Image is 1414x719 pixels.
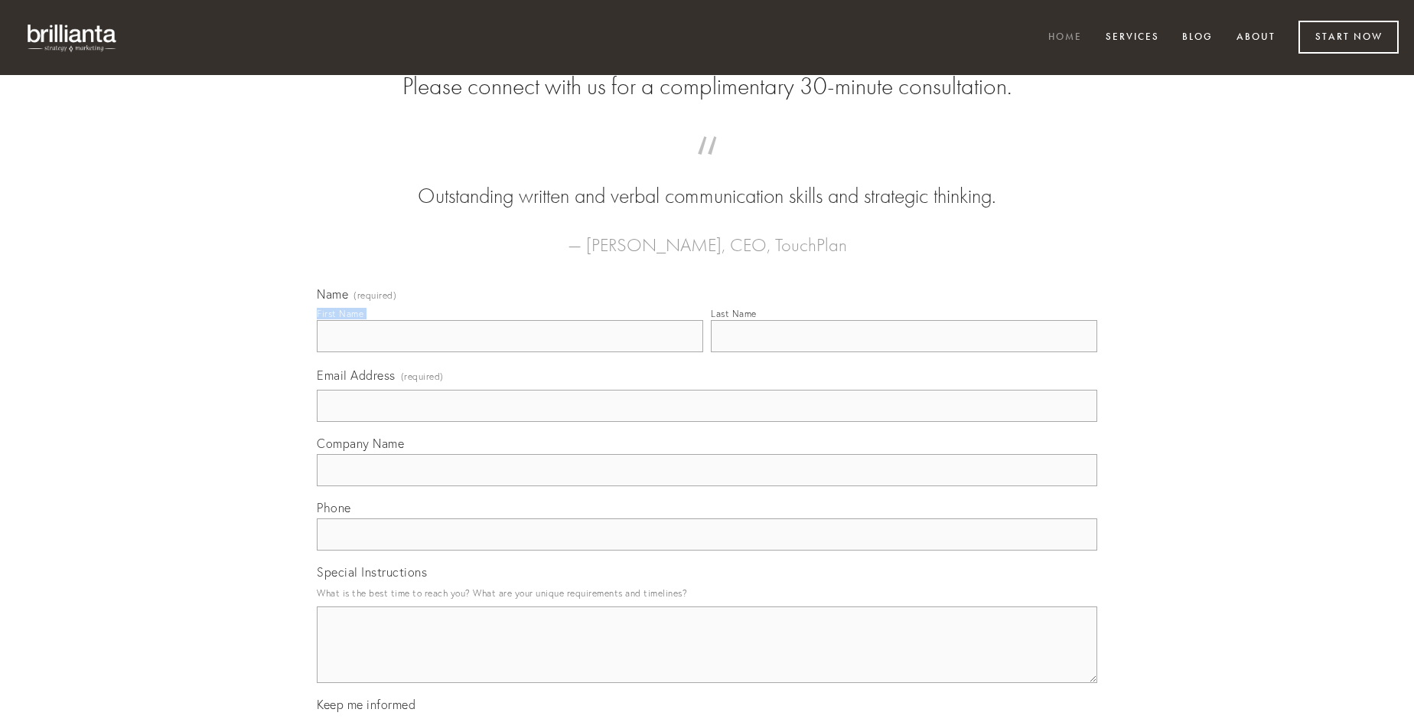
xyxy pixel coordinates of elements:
[15,15,130,60] img: brillianta - research, strategy, marketing
[341,152,1073,211] blockquote: Outstanding written and verbal communication skills and strategic thinking.
[317,286,348,302] span: Name
[317,436,404,451] span: Company Name
[317,72,1097,101] h2: Please connect with us for a complimentary 30-minute consultation.
[317,308,363,319] div: First Name
[1038,25,1092,51] a: Home
[317,368,396,383] span: Email Address
[1298,21,1399,54] a: Start Now
[353,291,396,300] span: (required)
[341,152,1073,181] span: “
[1172,25,1223,51] a: Blog
[317,583,1097,603] p: What is the best time to reach you? What are your unique requirements and timelines?
[317,500,351,515] span: Phone
[317,697,415,712] span: Keep me informed
[401,366,444,387] span: (required)
[711,308,757,319] div: Last Name
[317,564,427,580] span: Special Instructions
[341,211,1073,260] figcaption: — [PERSON_NAME], CEO, TouchPlan
[1227,25,1285,51] a: About
[1096,25,1169,51] a: Services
